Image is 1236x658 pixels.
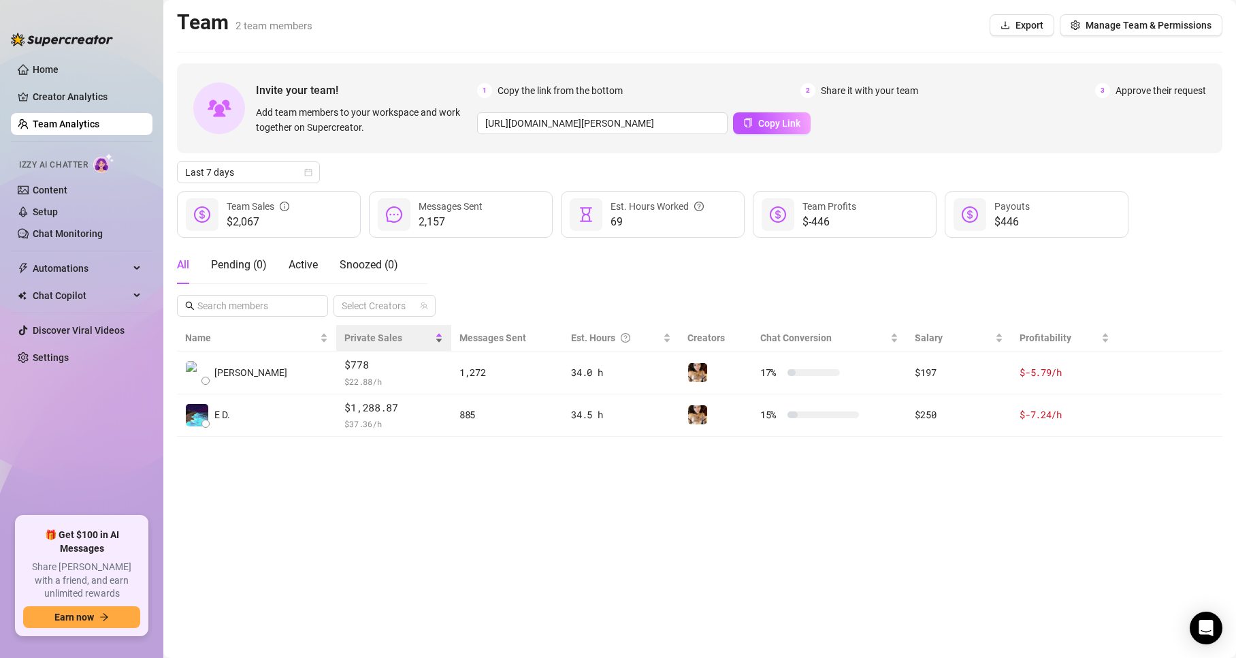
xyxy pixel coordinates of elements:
span: Payouts [994,201,1030,212]
div: $-7.24 /h [1020,407,1109,422]
a: Setup [33,206,58,217]
span: $ 37.36 /h [344,417,442,430]
span: message [386,206,402,223]
span: 15 % [760,407,782,422]
div: Est. Hours [571,330,660,345]
a: Settings [33,352,69,363]
div: 885 [459,407,555,422]
img: E D [186,404,208,426]
span: Name [185,330,317,345]
a: Chat Monitoring [33,228,103,239]
button: Copy Link [733,112,811,134]
span: Messages Sent [419,201,483,212]
span: $2,067 [227,214,289,230]
div: $197 [915,365,1003,380]
img: vixie [688,405,707,424]
span: Automations [33,257,129,279]
span: team [420,302,428,310]
span: 1 [477,83,492,98]
span: thunderbolt [18,263,29,274]
div: Open Intercom Messenger [1190,612,1222,644]
img: vixie [688,363,707,382]
span: 69 [611,214,704,230]
div: $-5.79 /h [1020,365,1109,380]
span: Copy Link [758,118,800,129]
span: $1,288.87 [344,400,442,416]
img: AI Chatter [93,153,114,173]
span: Share [PERSON_NAME] with a friend, and earn unlimited rewards [23,561,140,601]
a: Creator Analytics [33,86,142,108]
span: Izzy AI Chatter [19,159,88,172]
span: download [1001,20,1010,30]
span: 2 team members [235,20,312,32]
span: arrow-right [99,612,109,622]
span: hourglass [578,206,594,223]
button: Manage Team & Permissions [1060,14,1222,36]
span: question-circle [621,330,630,345]
span: Earn now [54,612,94,623]
span: Team Profits [802,201,856,212]
span: Salary [915,332,943,343]
a: Team Analytics [33,119,99,129]
button: Export [990,14,1054,36]
span: Last 7 days [185,162,312,183]
span: Profitability [1020,332,1071,343]
span: dollar-circle [194,206,210,223]
span: Chat Conversion [760,332,832,343]
div: 1,272 [459,365,555,380]
a: Home [33,64,59,75]
span: Manage Team & Permissions [1086,20,1211,31]
button: Earn nowarrow-right [23,606,140,628]
div: $250 [915,407,1003,422]
span: question-circle [694,199,704,214]
div: Team Sales [227,199,289,214]
span: Chat Copilot [33,285,129,307]
span: calendar [304,168,312,176]
span: Approve their request [1116,83,1206,98]
span: Share it with your team [821,83,918,98]
th: Creators [679,325,751,351]
span: info-circle [280,199,289,214]
th: Name [177,325,336,351]
span: 2 [800,83,815,98]
span: Export [1015,20,1043,31]
img: Cathy [186,361,208,383]
span: 3 [1095,83,1110,98]
span: search [185,301,195,311]
span: dollar-circle [770,206,786,223]
span: copy [743,118,753,127]
span: Invite your team! [256,82,477,99]
span: setting [1071,20,1080,30]
span: $446 [994,214,1030,230]
h2: Team [177,10,312,35]
span: Private Sales [344,332,402,343]
span: Messages Sent [459,332,526,343]
span: [PERSON_NAME] [214,365,287,380]
div: 34.5 h [571,407,671,422]
a: Content [33,185,67,195]
input: Search members [197,298,309,313]
span: $778 [344,357,442,373]
div: Pending ( 0 ) [211,257,267,273]
span: Add team members to your workspace and work together on Supercreator. [256,105,472,135]
a: Discover Viral Videos [33,325,125,336]
div: Est. Hours Worked [611,199,704,214]
img: logo-BBDzfeDw.svg [11,33,113,46]
span: dollar-circle [962,206,978,223]
span: Copy the link from the bottom [498,83,623,98]
span: $-446 [802,214,856,230]
div: 34.0 h [571,365,671,380]
span: E D. [214,407,230,422]
span: 🎁 Get $100 in AI Messages [23,529,140,555]
span: $ 22.88 /h [344,375,442,388]
img: Chat Copilot [18,291,27,300]
span: 2,157 [419,214,483,230]
span: 17 % [760,365,782,380]
div: All [177,257,189,273]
